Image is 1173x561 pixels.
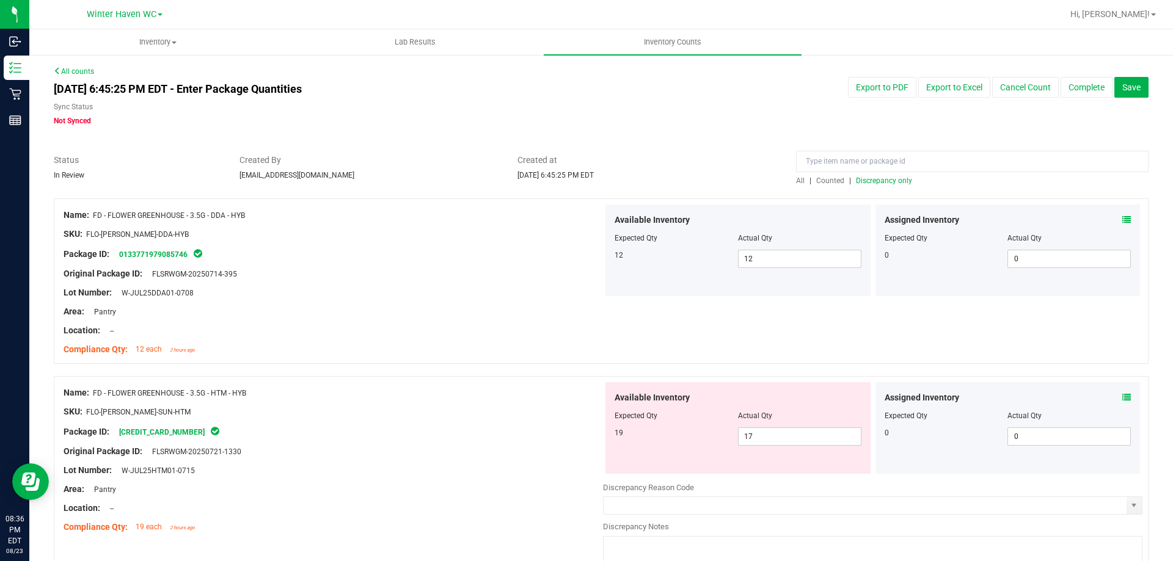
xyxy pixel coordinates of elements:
span: Expected Qty [615,234,657,242]
h4: [DATE] 6:45:25 PM EDT - Enter Package Quantities [54,83,685,95]
span: FLO-[PERSON_NAME]-SUN-HTM [86,408,191,416]
span: Compliance Qty: [64,344,128,354]
span: | [809,176,811,185]
inline-svg: Retail [9,88,21,100]
span: Original Package ID: [64,269,142,278]
span: FLO-[PERSON_NAME]-DDA-HYB [86,230,189,239]
span: Area: [64,484,84,494]
span: 19 [615,429,623,437]
span: SKU: [64,407,82,416]
input: 0 [1008,250,1130,267]
button: Export to PDF [848,77,916,98]
a: Lab Results [287,29,544,55]
span: Counted [816,176,844,185]
span: Package ID: [64,249,109,259]
span: In Sync [192,247,203,259]
p: 08/23 [5,546,24,556]
span: W-JUL25HTM01-0715 [115,466,195,475]
a: Counted [813,176,849,185]
span: All [796,176,805,185]
span: Available Inventory [615,391,690,404]
input: 17 [739,428,861,445]
span: 19 each [136,523,162,531]
div: Discrepancy Notes [603,521,1142,533]
span: SKU: [64,229,82,239]
span: Inventory Counts [627,37,718,48]
button: Complete [1061,77,1113,98]
button: Cancel Count [992,77,1059,98]
span: | [849,176,851,185]
span: Created at [517,154,778,167]
span: 12 each [136,345,162,353]
span: FD - FLOWER GREENHOUSE - 3.5G - DDA - HYB [93,211,245,220]
div: Actual Qty [1007,410,1131,421]
span: Area: [64,306,84,316]
span: FLSRWGM-20250721-1330 [146,447,241,456]
span: 2 hours ago [170,347,195,353]
span: Available Inventory [615,214,690,226]
span: Name: [64,388,89,397]
span: -- [104,327,114,335]
span: Pantry [88,308,116,316]
span: Location: [64,503,100,513]
span: Name: [64,210,89,220]
span: Not Synced [54,117,91,125]
span: Lot Number: [64,465,112,475]
inline-svg: Reports [9,114,21,126]
a: 0133771979085746 [119,250,188,259]
span: Hi, [PERSON_NAME]! [1070,9,1150,19]
span: In Sync [210,425,221,437]
div: 0 [885,427,1008,438]
span: W-JUL25DDA01-0708 [115,289,194,297]
span: Lot Number: [64,288,112,297]
span: In Review [54,171,84,179]
span: Discrepancy Reason Code [603,483,694,492]
span: [EMAIL_ADDRESS][DOMAIN_NAME] [239,171,354,179]
inline-svg: Inbound [9,35,21,48]
span: 12 [615,251,623,259]
a: [CREDIT_CARD_NUMBER] [119,428,205,436]
span: Status [54,154,221,167]
div: Expected Qty [885,410,1008,421]
span: FD - FLOWER GREENHOUSE - 3.5G - HTM - HYB [93,389,246,397]
span: Expected Qty [615,411,657,420]
div: 0 [885,250,1008,261]
a: All [796,176,809,185]
span: select [1127,497,1142,514]
button: Export to Excel [918,77,990,98]
span: Package ID: [64,427,109,436]
span: Winter Haven WC [87,9,156,20]
span: Location: [64,325,100,335]
p: 08:36 PM EDT [5,513,24,546]
span: Assigned Inventory [885,391,959,404]
span: 2 hours ago [170,525,195,530]
span: Discrepancy only [856,176,912,185]
span: Compliance Qty: [64,522,128,532]
span: Created By [239,154,500,167]
span: Lab Results [378,37,452,48]
span: Pantry [88,485,116,494]
span: Assigned Inventory [885,214,959,226]
span: Save [1122,82,1141,92]
a: Inventory [29,29,287,55]
a: Discrepancy only [853,176,912,185]
span: Actual Qty [738,411,772,420]
span: FLSRWGM-20250714-395 [146,270,237,278]
div: Expected Qty [885,233,1008,244]
iframe: Resource center [12,463,49,500]
a: Inventory Counts [544,29,801,55]
span: -- [104,504,114,513]
span: Actual Qty [738,234,772,242]
a: All counts [54,67,94,76]
input: 12 [739,250,861,267]
input: Type item name or package id [796,151,1149,172]
label: Sync Status [54,101,93,112]
span: Original Package ID: [64,446,142,456]
button: Save [1114,77,1149,98]
span: [DATE] 6:45:25 PM EDT [517,171,594,179]
input: 0 [1008,428,1130,445]
div: Actual Qty [1007,233,1131,244]
span: Inventory [30,37,286,48]
inline-svg: Inventory [9,62,21,74]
